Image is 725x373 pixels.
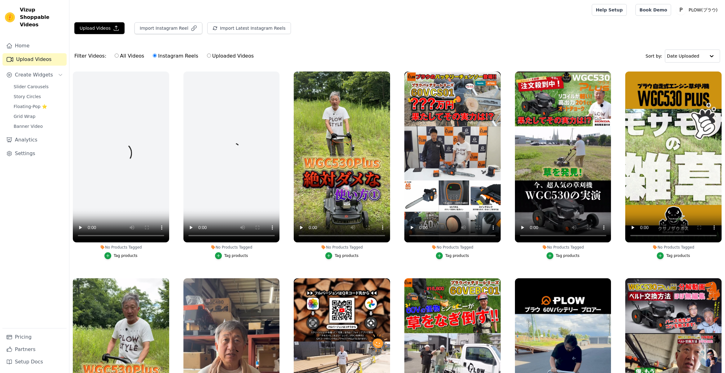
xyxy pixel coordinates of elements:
[215,252,248,259] button: Tag products
[207,54,211,58] input: Uploaded Videos
[10,92,67,101] a: Story Circles
[657,252,690,259] button: Tag products
[646,50,720,63] div: Sort by:
[294,245,390,250] div: No Products Tagged
[224,253,248,258] div: Tag products
[115,54,119,58] input: All Videos
[592,4,627,16] a: Help Setup
[2,69,67,81] button: Create Widgets
[699,348,718,367] div: チャットを開く
[10,122,67,131] a: Banner Video
[625,245,722,250] div: No Products Tagged
[547,252,580,259] button: Tag products
[436,252,469,259] button: Tag products
[2,331,67,343] a: Pricing
[2,134,67,146] a: Analytics
[10,102,67,111] a: Floating-Pop ⭐
[14,113,35,119] span: Grid Wrap
[153,54,157,58] input: Instagram Reels
[325,252,358,259] button: Tag products
[686,4,720,15] p: PLOW(プラウ)
[335,253,358,258] div: Tag products
[207,22,291,34] button: Import Latest Instagram Reels
[666,253,690,258] div: Tag products
[207,52,254,60] label: Uploaded Videos
[2,356,67,368] a: Setup Docs
[5,12,15,22] img: Vizup
[445,253,469,258] div: Tag products
[2,53,67,66] a: Upload Videos
[2,147,67,160] a: Settings
[10,112,67,121] a: Grid Wrap
[2,40,67,52] a: Home
[10,82,67,91] a: Slider Carousels
[404,245,501,250] div: No Products Tagged
[2,343,67,356] a: Partners
[676,4,720,15] button: P PLOW(プラウ)
[14,103,47,110] span: Floating-Pop ⭐
[14,123,43,129] span: Banner Video
[20,6,64,28] span: Vizup Shoppable Videos
[74,49,257,63] div: Filter Videos:
[152,52,198,60] label: Instagram Reels
[515,245,611,250] div: No Products Tagged
[635,4,671,16] a: Book Demo
[73,245,169,250] div: No Products Tagged
[556,253,580,258] div: Tag products
[114,52,144,60] label: All Videos
[679,7,683,13] text: P
[134,22,202,34] button: Import Instagram Reel
[14,93,41,100] span: Story Circles
[104,252,138,259] button: Tag products
[14,84,49,90] span: Slider Carousels
[114,253,138,258] div: Tag products
[183,245,280,250] div: No Products Tagged
[74,22,125,34] button: Upload Videos
[15,71,53,79] span: Create Widgets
